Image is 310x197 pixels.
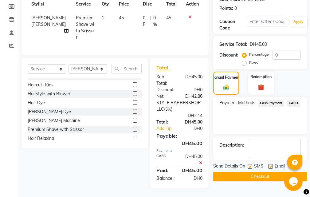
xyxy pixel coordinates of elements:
div: Points: [219,5,233,12]
div: DH0 [179,87,207,93]
div: Premium Shave with Scissor [28,126,84,133]
span: | [150,15,151,28]
div: Payable: [152,132,207,140]
div: DH45.00 [179,153,207,166]
div: Total: [152,119,179,125]
div: DH42.86 [179,93,207,100]
span: Email [275,163,285,171]
label: Redemption [250,74,272,80]
div: DH2.14 [152,112,207,119]
div: DH0 [184,125,207,132]
span: 5% [165,107,171,112]
div: ( ) [152,100,207,112]
div: DH45.00 [179,74,207,87]
span: 45 [166,15,171,21]
div: Paid: [152,167,177,174]
span: [PERSON_NAME] [PERSON_NAME] [31,15,66,27]
div: CARD [152,153,179,166]
input: Enter Offer / Coupon Code [247,17,287,26]
div: DH45.00 [179,119,207,125]
span: CARD [287,100,300,107]
span: Payment Methods [219,100,255,106]
div: Discount: [219,52,238,58]
label: Fixed [249,60,258,65]
img: _gift.svg [256,83,266,91]
input: Search or Scan [112,64,142,73]
span: 0 F [143,15,147,28]
div: Balance : [152,175,179,182]
div: Service Total: [219,41,247,48]
div: [PERSON_NAME] Machine [28,117,80,124]
div: [PERSON_NAME] Dye [28,108,71,115]
iframe: chat widget [284,172,304,191]
span: Total [156,65,171,71]
label: Manual Payment [211,75,241,80]
div: Haircut- Kids [28,82,53,88]
div: Discount: [152,87,179,93]
div: DH45.00 [152,140,207,147]
span: Premium Shave with Scissor [76,15,94,40]
span: 0 % [153,15,159,28]
span: Cash Payment [258,100,284,107]
div: Description: [219,142,244,148]
div: 0 [234,5,237,12]
div: Net: [152,93,179,100]
label: Percentage [249,52,269,57]
div: DH45.00 [177,167,207,174]
div: Hairstyle with Blower [28,91,70,97]
span: 45 [119,15,124,21]
button: Checkout [213,172,307,181]
div: Coupon Code [219,18,246,31]
div: DH0 [179,175,207,182]
div: Payments [156,148,202,153]
span: Style Barbershop LLC [156,100,201,112]
span: SMS [254,163,263,171]
span: 1 [102,15,104,21]
span: Send Details On [213,163,245,171]
div: DH45.00 [250,41,267,48]
div: Hair Dye [28,100,45,106]
button: Apply [290,17,307,26]
img: _cash.svg [222,84,231,90]
div: Hair Relaxing [28,135,54,142]
div: Sub Total: [152,74,179,87]
a: Add Tip [152,125,184,132]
